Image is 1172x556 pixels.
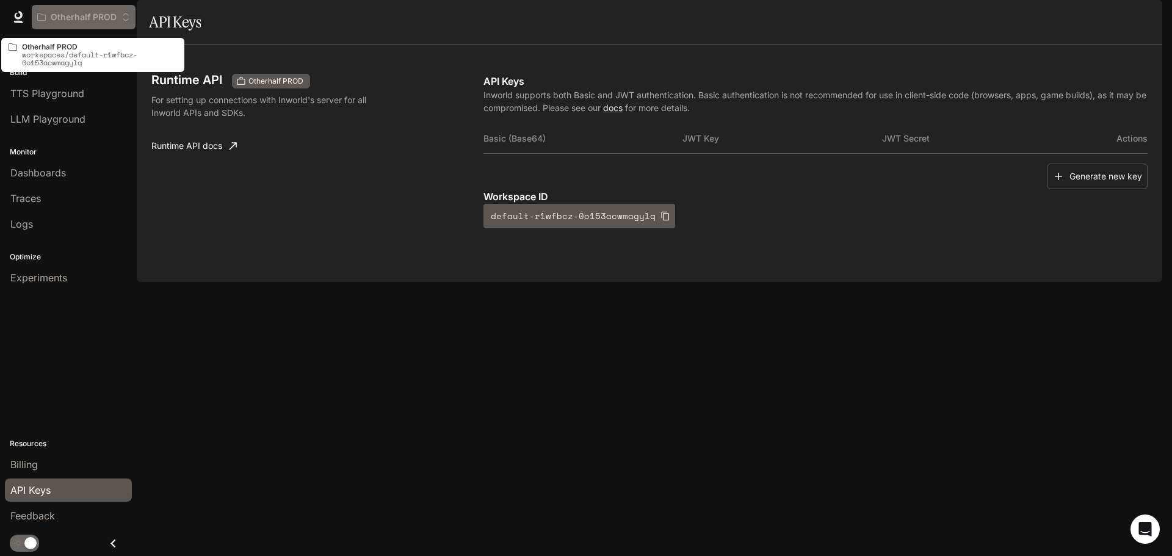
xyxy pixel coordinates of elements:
[244,76,308,87] span: Otherhalf PROD
[882,124,1081,153] th: JWT Secret
[483,74,1148,88] p: API Keys
[22,43,177,51] p: Otherhalf PROD
[151,93,393,119] p: For setting up connections with Inworld's server for all Inworld APIs and SDKs.
[1081,124,1148,153] th: Actions
[1047,164,1148,190] button: Generate new key
[22,51,177,67] p: workspaces/default-r1wfbcz-0o153acwmagylq
[149,10,201,34] h1: API Keys
[483,204,675,228] button: default-r1wfbcz-0o153acwmagylq
[232,74,310,88] div: These keys will apply to your current workspace only
[483,189,1148,204] p: Workspace ID
[146,134,242,158] a: Runtime API docs
[483,88,1148,114] p: Inworld supports both Basic and JWT authentication. Basic authentication is not recommended for u...
[1130,514,1160,544] div: Open Intercom Messenger
[603,103,623,113] a: docs
[151,74,222,86] h3: Runtime API
[51,12,117,23] p: Otherhalf PROD
[483,124,682,153] th: Basic (Base64)
[32,5,136,29] button: Open workspace menu
[682,124,881,153] th: JWT Key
